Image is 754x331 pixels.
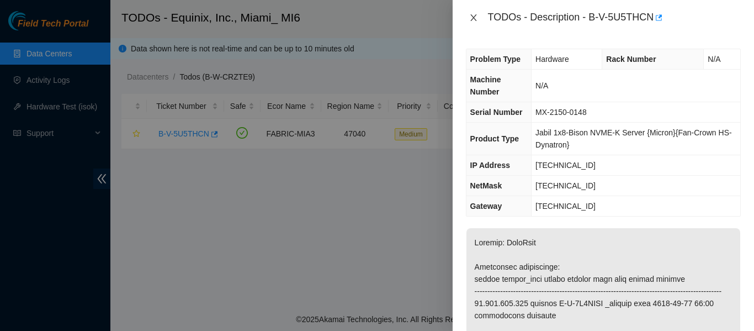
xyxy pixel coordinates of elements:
[535,202,596,211] span: [TECHNICAL_ID]
[488,9,741,27] div: TODOs - Description - B-V-5U5THCN
[535,181,596,190] span: [TECHNICAL_ID]
[470,181,502,190] span: NetMask
[535,81,548,90] span: N/A
[470,161,510,170] span: IP Address
[466,13,481,23] button: Close
[606,55,656,64] span: Rack Number
[470,202,502,211] span: Gateway
[470,134,519,143] span: Product Type
[470,55,521,64] span: Problem Type
[708,55,720,64] span: N/A
[535,55,569,64] span: Hardware
[470,108,523,117] span: Serial Number
[535,128,732,149] span: Jabil 1x8-Bison NVME-K Server {Micron}{Fan-Crown HS-Dynatron}
[535,108,587,117] span: MX-2150-0148
[535,161,596,170] span: [TECHNICAL_ID]
[470,75,501,96] span: Machine Number
[469,13,478,22] span: close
